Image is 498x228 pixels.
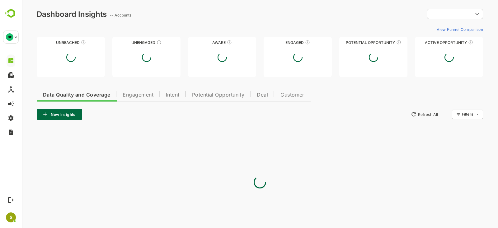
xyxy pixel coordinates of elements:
[15,40,83,45] div: Unreached
[235,93,246,97] span: Deal
[91,40,159,45] div: Unengaged
[170,93,223,97] span: Potential Opportunity
[7,196,15,204] button: Logout
[317,40,386,45] div: Potential Opportunity
[412,24,461,34] button: View Funnel Comparison
[440,112,451,116] div: Filters
[101,93,132,97] span: Engagement
[15,10,85,19] div: Dashboard Insights
[374,40,379,45] div: These accounts are MQAs and can be passed on to Inside Sales
[6,212,16,222] div: S
[446,40,451,45] div: These accounts have open opportunities which might be at any of the Sales Stages
[439,109,461,120] div: Filters
[393,40,461,45] div: Active Opportunity
[405,8,461,20] div: ​
[3,7,19,19] img: BambooboxLogoMark.f1c84d78b4c51b1a7b5f700c9845e183.svg
[21,93,88,97] span: Data Quality and Coverage
[242,40,310,45] div: Engaged
[88,13,111,17] ag: -- Accounts
[166,40,234,45] div: Aware
[6,33,13,41] div: DE
[205,40,210,45] div: These accounts have just entered the buying cycle and need further nurturing
[259,93,283,97] span: Customer
[283,40,288,45] div: These accounts are warm, further nurturing would qualify them to MQAs
[144,93,158,97] span: Intent
[59,40,64,45] div: These accounts have not been engaged with for a defined time period
[386,109,419,119] button: Refresh All
[15,109,60,120] button: New Insights
[135,40,140,45] div: These accounts have not shown enough engagement and need nurturing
